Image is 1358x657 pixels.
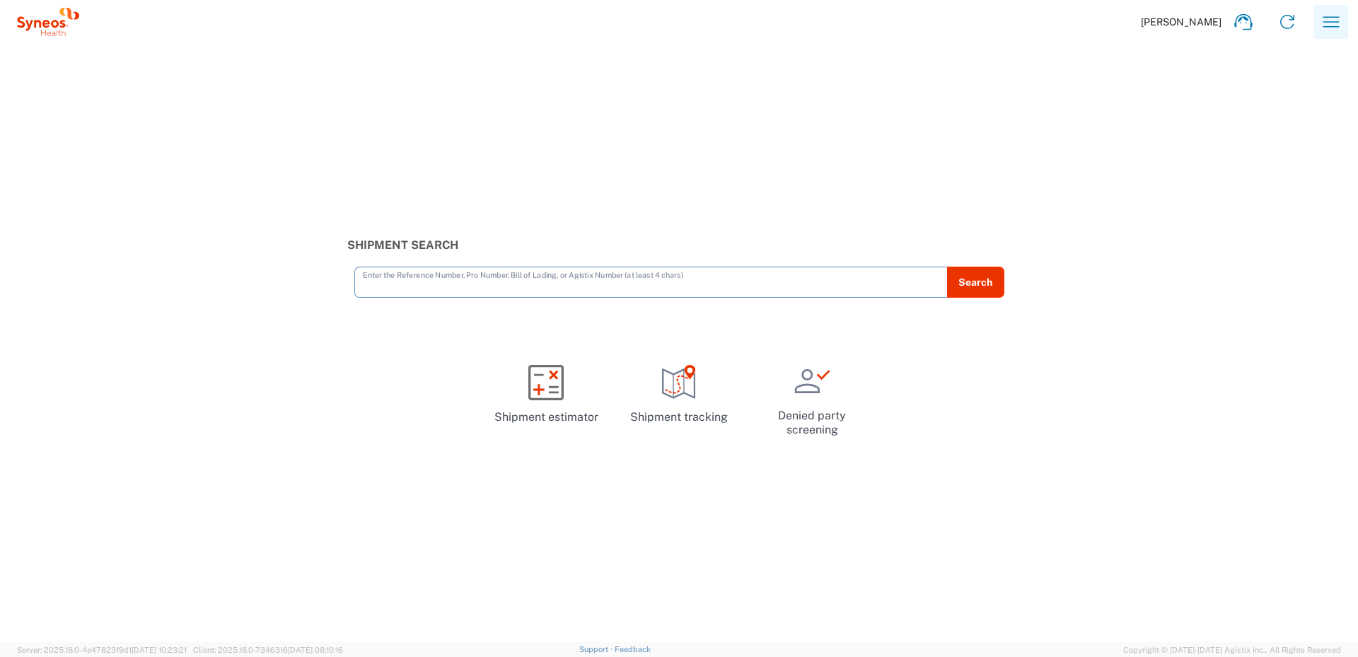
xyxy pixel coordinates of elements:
[485,352,607,437] a: Shipment estimator
[347,238,1011,252] h3: Shipment Search
[618,352,740,437] a: Shipment tracking
[193,646,343,654] span: Client: 2025.18.0-7346316
[615,645,651,653] a: Feedback
[1123,644,1341,656] span: Copyright © [DATE]-[DATE] Agistix Inc., All Rights Reserved
[132,646,187,654] span: [DATE] 10:23:21
[947,267,1004,298] button: Search
[288,646,343,654] span: [DATE] 08:10:16
[17,646,187,654] span: Server: 2025.18.0-4e47823f9d1
[1141,16,1221,28] span: [PERSON_NAME]
[579,645,615,653] a: Support
[751,352,873,448] a: Denied party screening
